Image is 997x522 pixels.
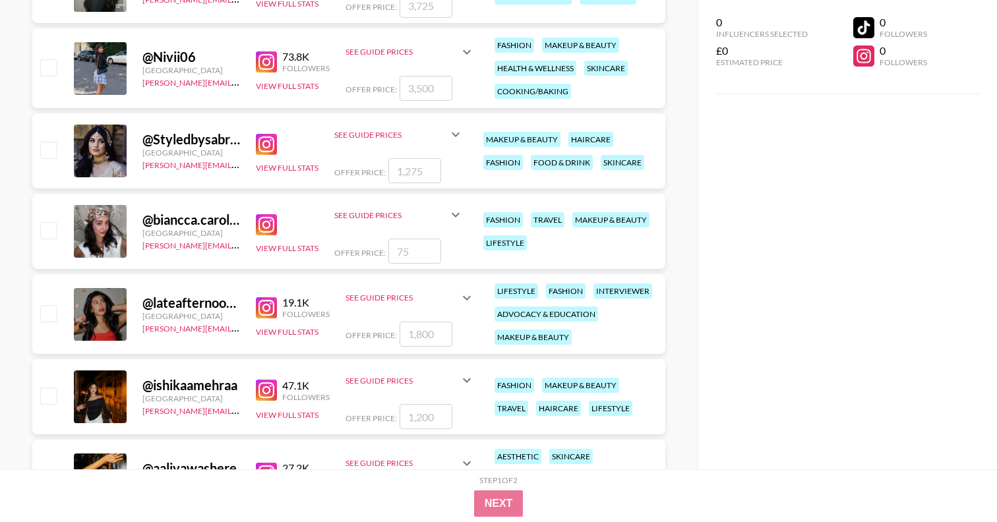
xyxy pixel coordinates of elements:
[495,84,571,99] div: cooking/baking
[495,61,576,76] div: health & wellness
[593,283,652,299] div: interviewer
[549,449,593,464] div: skincare
[546,283,586,299] div: fashion
[334,130,448,140] div: See Guide Prices
[495,330,572,345] div: makeup & beauty
[880,16,927,29] div: 0
[880,44,927,57] div: 0
[256,243,318,253] button: View Full Stats
[536,401,581,416] div: haircare
[346,413,397,423] span: Offer Price:
[388,158,441,183] input: 1,275
[716,57,808,67] div: Estimated Price
[282,50,330,63] div: 73.8K
[142,311,240,321] div: [GEOGRAPHIC_DATA]
[256,463,277,484] img: Instagram
[483,235,527,250] div: lifestyle
[282,309,330,319] div: Followers
[142,49,240,65] div: @ Nivii06
[142,75,400,88] a: [PERSON_NAME][EMAIL_ADDRESS][PERSON_NAME][DOMAIN_NAME]
[142,65,240,75] div: [GEOGRAPHIC_DATA]
[142,238,400,250] a: [PERSON_NAME][EMAIL_ADDRESS][PERSON_NAME][DOMAIN_NAME]
[346,36,475,68] div: See Guide Prices
[256,327,318,337] button: View Full Stats
[142,393,240,403] div: [GEOGRAPHIC_DATA]
[334,199,464,231] div: See Guide Prices
[334,210,448,220] div: See Guide Prices
[346,293,459,303] div: See Guide Prices
[256,81,318,91] button: View Full Stats
[542,38,619,53] div: makeup & beauty
[483,155,523,170] div: fashion
[495,38,534,53] div: fashion
[474,490,524,517] button: Next
[142,148,240,158] div: [GEOGRAPHIC_DATA]
[346,376,459,386] div: See Guide Prices
[388,239,441,264] input: 75
[495,283,538,299] div: lifestyle
[716,16,808,29] div: 0
[346,2,397,12] span: Offer Price:
[483,132,560,147] div: makeup & beauty
[334,119,464,150] div: See Guide Prices
[282,63,330,73] div: Followers
[282,461,330,475] div: 27.2K
[400,322,452,347] input: 1,800
[880,29,927,39] div: Followers
[334,167,386,177] span: Offer Price:
[589,401,632,416] div: lifestyle
[572,212,650,227] div: makeup & beauty
[346,448,475,479] div: See Guide Prices
[716,44,808,57] div: £0
[568,132,613,147] div: haircare
[282,296,330,309] div: 19.1K
[584,61,628,76] div: skincare
[282,379,330,392] div: 47.1K
[346,458,459,468] div: See Guide Prices
[483,212,523,227] div: fashion
[142,158,400,170] a: [PERSON_NAME][EMAIL_ADDRESS][PERSON_NAME][DOMAIN_NAME]
[256,214,277,235] img: Instagram
[400,76,452,101] input: 3,500
[142,460,240,477] div: @ aaliyawashere
[334,248,386,258] span: Offer Price:
[256,163,318,173] button: View Full Stats
[346,47,459,57] div: See Guide Prices
[495,378,534,393] div: fashion
[346,330,397,340] span: Offer Price:
[142,321,400,333] a: [PERSON_NAME][EMAIL_ADDRESS][PERSON_NAME][DOMAIN_NAME]
[542,378,619,393] div: makeup & beauty
[142,131,240,148] div: @ Styledbysabrinak
[346,364,475,396] div: See Guide Prices
[282,392,330,402] div: Followers
[495,306,598,322] div: advocacy & education
[142,403,400,416] a: [PERSON_NAME][EMAIL_ADDRESS][PERSON_NAME][DOMAIN_NAME]
[880,57,927,67] div: Followers
[495,401,528,416] div: travel
[142,295,240,311] div: @ lateafternoonthoughts
[531,155,593,170] div: food & drink
[495,449,541,464] div: aesthetic
[142,377,240,393] div: @ ishikaamehraa
[479,475,518,485] div: Step 1 of 2
[716,29,808,39] div: Influencers Selected
[346,282,475,314] div: See Guide Prices
[346,84,397,94] span: Offer Price:
[601,155,644,170] div: skincare
[256,380,277,401] img: Instagram
[400,404,452,429] input: 1,200
[256,51,277,72] img: Instagram
[142,228,240,238] div: [GEOGRAPHIC_DATA]
[256,297,277,318] img: Instagram
[256,410,318,420] button: View Full Stats
[256,134,277,155] img: Instagram
[142,212,240,228] div: @ biancca.carolina
[531,212,564,227] div: travel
